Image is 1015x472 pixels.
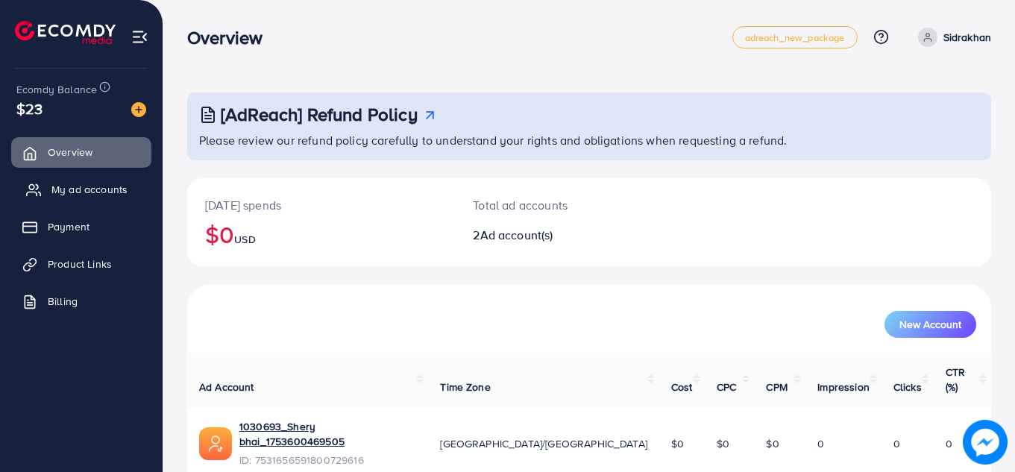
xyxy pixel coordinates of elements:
span: Billing [48,294,78,309]
a: Sidrakhan [912,28,991,47]
h3: [AdReach] Refund Policy [221,104,418,125]
h3: Overview [187,27,274,48]
a: Billing [11,286,151,316]
span: $0 [717,436,729,451]
span: Time Zone [440,380,490,394]
span: $23 [16,98,43,119]
span: 0 [946,436,952,451]
p: Sidrakhan [943,28,991,46]
img: image [131,102,146,117]
span: adreach_new_package [745,33,845,43]
span: My ad accounts [51,182,128,197]
span: New Account [899,319,961,330]
span: $0 [766,436,779,451]
a: Payment [11,212,151,242]
span: Overview [48,145,92,160]
span: CTR (%) [946,365,965,394]
span: $0 [671,436,684,451]
span: ID: 7531656591800729616 [239,453,416,468]
span: CPC [717,380,736,394]
span: Ecomdy Balance [16,82,97,97]
span: 0 [817,436,824,451]
span: USD [234,232,255,247]
span: Clicks [893,380,922,394]
a: Product Links [11,249,151,279]
span: [GEOGRAPHIC_DATA]/[GEOGRAPHIC_DATA] [440,436,647,451]
h2: $0 [205,220,437,248]
span: 0 [893,436,900,451]
img: image [963,420,1008,465]
a: Overview [11,137,151,167]
img: ic-ads-acc.e4c84228.svg [199,427,232,460]
span: Payment [48,219,89,234]
span: Product Links [48,257,112,271]
p: Total ad accounts [473,196,638,214]
span: Impression [817,380,870,394]
span: Ad Account [199,380,254,394]
span: Cost [671,380,693,394]
a: 1030693_Shery bhai_1753600469505 [239,419,416,450]
p: [DATE] spends [205,196,437,214]
button: New Account [884,311,976,338]
span: CPM [766,380,787,394]
a: adreach_new_package [732,26,858,48]
img: logo [15,21,116,44]
h2: 2 [473,228,638,242]
img: menu [131,28,148,45]
p: Please review our refund policy carefully to understand your rights and obligations when requesti... [199,131,982,149]
span: Ad account(s) [480,227,553,243]
a: My ad accounts [11,174,151,204]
